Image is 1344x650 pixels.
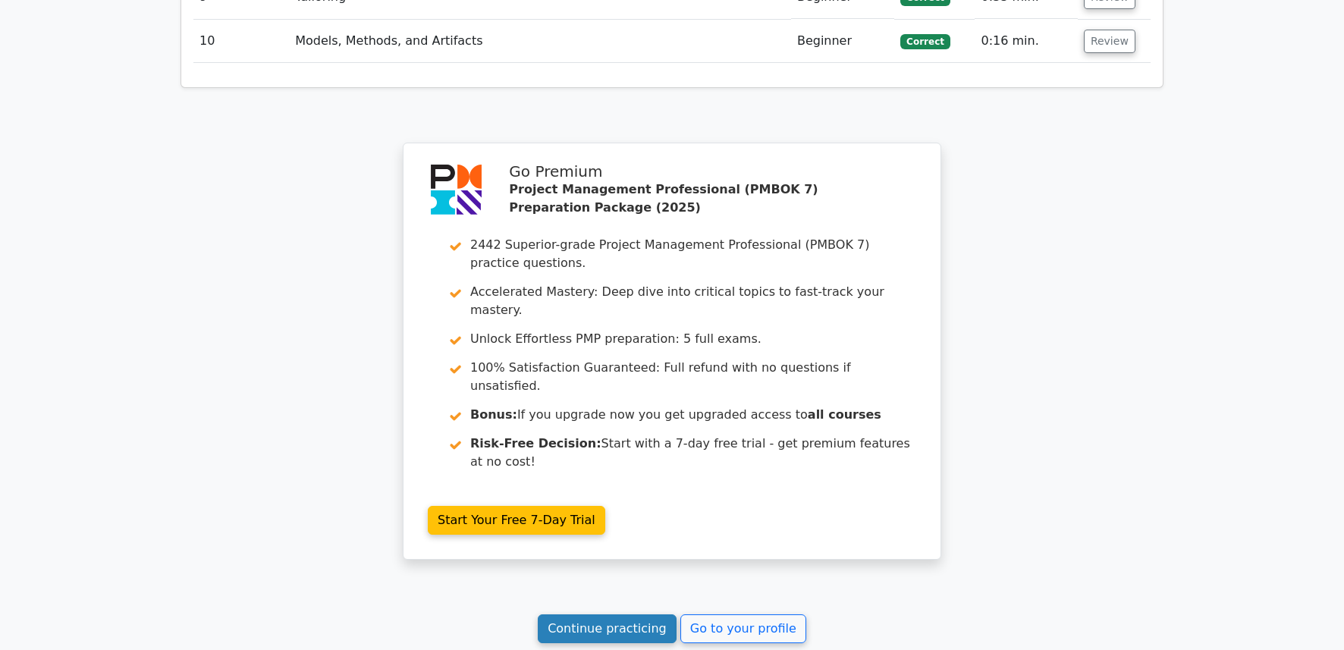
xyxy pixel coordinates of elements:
td: Models, Methods, and Artifacts [289,20,791,63]
td: Beginner [791,20,894,63]
a: Start Your Free 7-Day Trial [428,506,605,535]
span: Correct [900,34,950,49]
a: Go to your profile [680,614,806,643]
td: 0:16 min. [975,20,1077,63]
a: Continue practicing [538,614,677,643]
button: Review [1084,30,1135,53]
td: 10 [193,20,289,63]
